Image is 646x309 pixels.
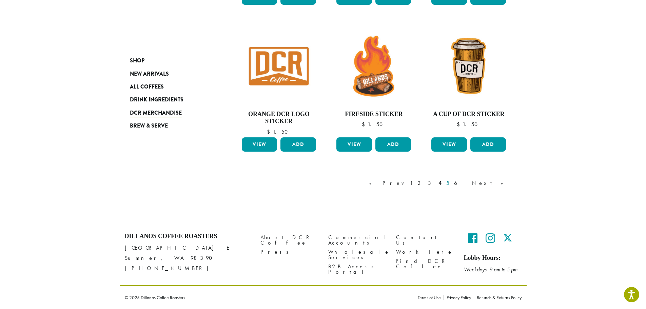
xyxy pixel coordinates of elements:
a: Press [260,247,318,256]
a: 4 [437,179,443,187]
img: A-Cup-of-DCR-Sticker-300x300.jpg [430,27,508,105]
h5: Lobby Hours: [464,254,522,262]
a: 6 [453,179,468,187]
a: Orange DCR Logo Sticker $1.50 [240,27,318,135]
a: 5 [445,179,451,187]
a: About DCR Coffee [260,233,318,247]
a: 3 [427,179,435,187]
a: « Prev [368,179,407,187]
button: Add [375,137,411,152]
a: Contact Us [396,233,454,247]
a: DCR Merchandise [130,107,211,119]
a: Refunds & Returns Policy [474,295,522,300]
a: Wholesale Services [328,247,386,262]
a: Terms of Use [418,295,444,300]
a: Work Here [396,247,454,256]
a: 1 [409,179,414,187]
em: Weekdays 9 am to 5 pm [464,266,517,273]
img: Orange-DCR-Logo-Sticker-300x300.jpg [240,27,318,105]
h4: Dillanos Coffee Roasters [125,233,250,240]
a: View [431,137,467,152]
bdi: 1.50 [267,128,291,135]
a: Fireside Sticker $1.50 [335,27,413,135]
span: Brew & Serve [130,122,168,130]
span: $ [362,121,368,128]
p: © 2025 Dillanos Coffee Roasters. [125,295,408,300]
span: All Coffees [130,83,164,91]
p: [GEOGRAPHIC_DATA] E Sumner, WA 98390 [PHONE_NUMBER] [125,243,250,273]
a: Next » [470,179,509,187]
a: Shop [130,54,211,67]
a: Commercial Accounts [328,233,386,247]
h4: Orange DCR Logo Sticker [240,111,318,125]
span: $ [267,128,273,135]
h4: Fireside Sticker [335,111,413,118]
span: DCR Merchandise [130,109,182,117]
span: Drink Ingredients [130,96,183,104]
a: 2 [416,179,425,187]
bdi: 1.50 [457,121,481,128]
a: Privacy Policy [444,295,474,300]
a: B2B Access Portal [328,262,386,276]
a: New Arrivals [130,67,211,80]
a: Find DCR Coffee [396,256,454,271]
button: Add [470,137,506,152]
span: Shop [130,57,144,65]
a: View [242,137,277,152]
a: Brew & Serve [130,119,211,132]
span: New Arrivals [130,70,169,78]
bdi: 1.50 [362,121,386,128]
h4: A Cup of DCR Sticker [430,111,508,118]
a: All Coffees [130,80,211,93]
span: $ [457,121,463,128]
a: A Cup of DCR Sticker $1.50 [430,27,508,135]
button: Add [280,137,316,152]
a: Drink Ingredients [130,93,211,106]
a: View [336,137,372,152]
img: Fireside-Sticker-300x300.jpg [335,27,413,105]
